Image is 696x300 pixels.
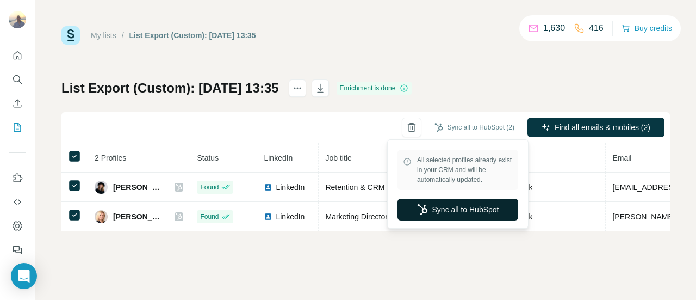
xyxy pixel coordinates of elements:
li: / [122,30,124,41]
div: Open Intercom Messenger [11,263,37,289]
span: LinkedIn [276,211,304,222]
button: My lists [9,118,26,137]
span: Job title [325,154,351,162]
img: Avatar [9,11,26,28]
span: Found [200,212,219,222]
p: 416 [589,22,604,35]
button: Sync all to HubSpot (2) [427,119,522,136]
span: [PERSON_NAME] [113,211,164,222]
button: Search [9,70,26,89]
div: Enrichment is done [337,82,412,95]
img: LinkedIn logo [264,212,272,221]
button: Use Surfe API [9,192,26,212]
img: Avatar [95,181,108,194]
button: actions [289,79,306,97]
button: Buy credits [622,21,672,36]
span: Found [200,182,219,192]
div: List Export (Custom): [DATE] 13:35 [129,30,256,41]
button: Feedback [9,240,26,260]
span: All selected profiles already exist in your CRM and will be automatically updated. [417,155,513,185]
span: LinkedIn [264,154,293,162]
button: Enrich CSV [9,94,26,113]
span: Marketing Director [325,212,387,221]
span: [PERSON_NAME] [113,182,164,193]
button: Use Surfe on LinkedIn [9,168,26,188]
button: Sync all to HubSpot [397,199,518,221]
img: Surfe Logo [61,26,80,45]
button: Dashboard [9,216,26,236]
h1: List Export (Custom): [DATE] 13:35 [61,79,279,97]
span: Email [612,154,631,162]
span: Status [197,154,219,162]
span: Find all emails & mobiles (2) [555,122,650,133]
p: 1,630 [543,22,565,35]
span: Retention & CRM Manager | [DOMAIN_NAME] [325,183,484,192]
span: 2 Profiles [95,154,126,162]
img: LinkedIn logo [264,183,272,192]
a: My lists [91,31,116,40]
button: Find all emails & mobiles (2) [527,118,664,137]
img: Avatar [95,210,108,223]
span: LinkedIn [276,182,304,193]
button: Quick start [9,46,26,65]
